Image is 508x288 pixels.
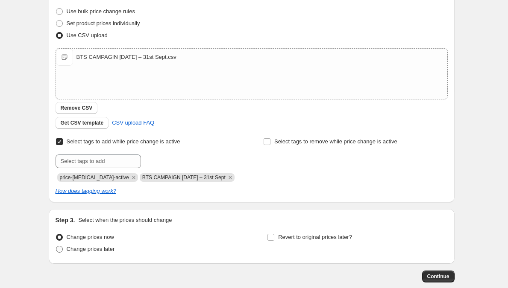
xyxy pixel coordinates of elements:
[130,174,138,181] button: Remove price-change-job-active
[226,174,234,181] button: Remove BTS CAMPAIGN 14th Aug – 31st Sept
[67,234,114,240] span: Change prices now
[67,138,180,145] span: Select tags to add while price change is active
[56,188,116,194] a: How does tagging work?
[427,273,449,280] span: Continue
[61,119,104,126] span: Get CSV template
[56,154,141,168] input: Select tags to add
[67,20,140,26] span: Set product prices individually
[278,234,352,240] span: Revert to original prices later?
[274,138,397,145] span: Select tags to remove while price change is active
[56,117,109,129] button: Get CSV template
[422,271,455,282] button: Continue
[76,53,176,61] div: BTS CAMPAGIN [DATE] – 31st Sept.csv
[56,216,75,224] h2: Step 3.
[67,8,135,15] span: Use bulk price change rules
[60,175,129,180] span: price-change-job-active
[112,119,154,127] span: CSV upload FAQ
[142,175,226,180] span: BTS CAMPAIGN 14th Aug – 31st Sept
[56,102,98,114] button: Remove CSV
[61,105,93,111] span: Remove CSV
[78,216,172,224] p: Select when the prices should change
[67,32,108,38] span: Use CSV upload
[67,246,115,252] span: Change prices later
[107,116,159,130] a: CSV upload FAQ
